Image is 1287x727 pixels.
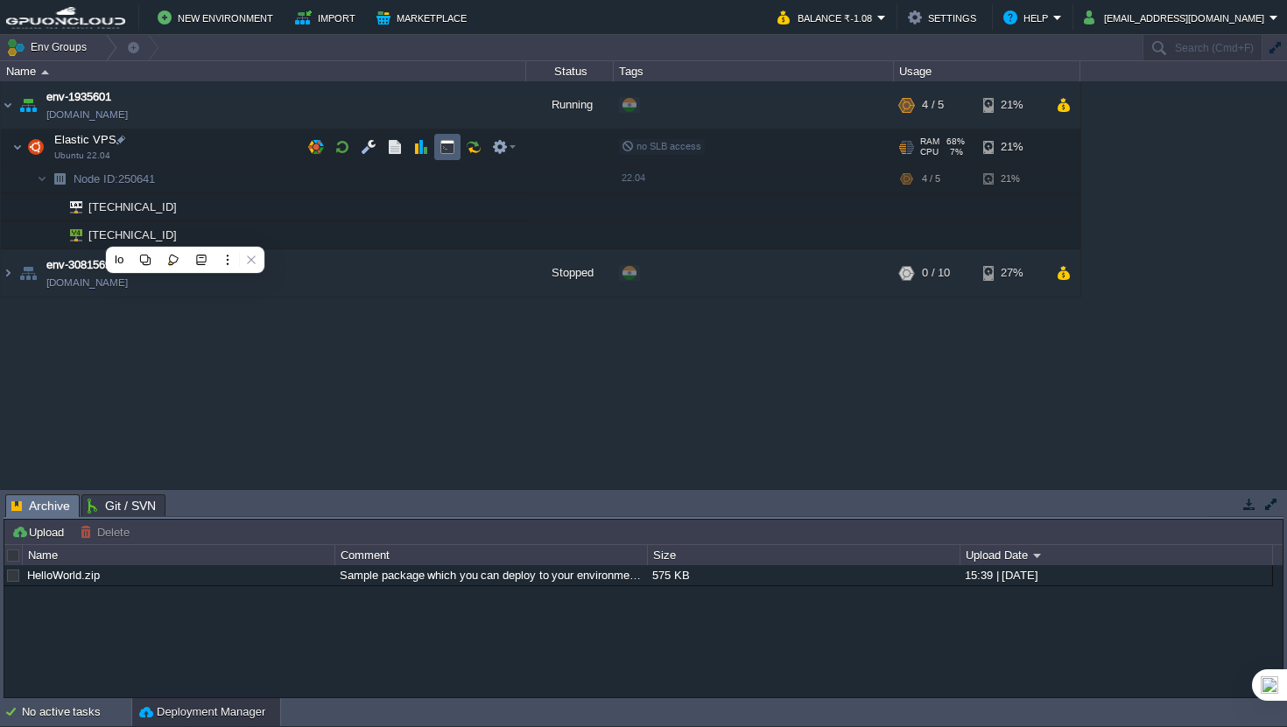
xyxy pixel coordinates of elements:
a: env-3081569 [46,256,111,274]
span: Ubuntu 22.04 [54,150,110,161]
img: AMDAwAAAACH5BAEAAAAALAAAAAABAAEAAAICRAEAOw== [1,81,15,129]
img: AMDAwAAAACH5BAEAAAAALAAAAAABAAEAAAICRAEAOw== [58,193,82,220]
span: no SLB access [622,141,701,151]
img: AMDAwAAAACH5BAEAAAAALAAAAAABAAEAAAICRAEAOw== [58,221,82,248]
button: Deployment Manager [139,703,265,721]
div: 21% [983,129,1040,164]
span: [DOMAIN_NAME] [46,106,128,123]
img: AMDAwAAAACH5BAEAAAAALAAAAAABAAEAAAICRAEAOw== [16,81,40,129]
img: AMDAwAAAACH5BAEAAAAALAAAAAABAAEAAAICRAEAOw== [37,165,47,192]
div: Size [649,545,960,565]
div: No active tasks [22,698,131,726]
img: AMDAwAAAACH5BAEAAAAALAAAAAABAAEAAAICRAEAOw== [16,249,40,297]
img: AMDAwAAAACH5BAEAAAAALAAAAAABAAEAAAICRAEAOw== [41,70,49,74]
div: Tags [615,61,893,81]
div: Status [527,61,613,81]
div: 4 / 5 [922,81,944,129]
button: [EMAIL_ADDRESS][DOMAIN_NAME] [1084,7,1269,28]
a: Elastic VPSUbuntu 22.04 [53,133,119,146]
span: RAM [920,136,939,147]
span: CPU [920,147,939,157]
span: Node ID: [74,172,118,185]
a: [TECHNICAL_ID] [87,228,179,241]
div: Usage [895,61,1080,81]
button: Balance ₹-1.08 [777,7,877,28]
div: 21% [983,81,1040,129]
a: env-1935601 [46,88,111,106]
div: Name [2,61,525,81]
button: Help [1003,7,1053,28]
div: 0 / 10 [922,249,950,297]
img: AMDAwAAAACH5BAEAAAAALAAAAAABAAEAAAICRAEAOw== [47,193,58,220]
div: Comment [336,545,647,565]
a: [TECHNICAL_ID] [87,200,179,213]
div: 575 KB [648,565,959,585]
span: Elastic VPS [53,132,119,147]
button: Marketplace [376,7,472,28]
img: AMDAwAAAACH5BAEAAAAALAAAAAABAAEAAAICRAEAOw== [24,129,48,164]
div: 27% [983,249,1040,297]
a: Node ID:250641 [72,171,158,186]
a: HelloWorld.zip [27,569,100,582]
span: [DOMAIN_NAME] [46,274,128,291]
button: Env Groups [6,35,93,59]
div: Running [526,81,614,129]
div: Stopped [526,249,614,297]
img: AMDAwAAAACH5BAEAAAAALAAAAAABAAEAAAICRAEAOw== [12,129,23,164]
img: AMDAwAAAACH5BAEAAAAALAAAAAABAAEAAAICRAEAOw== [47,221,58,248]
div: Sample package which you can deploy to your environment. Feel free to delete and upload a package... [335,565,646,585]
button: Delete [80,524,135,540]
span: 250641 [72,171,158,186]
span: Archive [11,495,70,517]
div: 15:39 | [DATE] [960,565,1271,585]
img: AMDAwAAAACH5BAEAAAAALAAAAAABAAEAAAICRAEAOw== [1,249,15,297]
button: New Environment [158,7,278,28]
button: Settings [908,7,981,28]
div: Upload Date [961,545,1272,565]
span: 68% [946,136,965,147]
span: Git / SVN [88,495,156,516]
button: Import [295,7,361,28]
img: GPUonCLOUD [6,7,125,29]
span: [TECHNICAL_ID] [87,193,179,220]
img: AMDAwAAAACH5BAEAAAAALAAAAAABAAEAAAICRAEAOw== [47,165,72,192]
button: Upload [11,524,69,540]
div: 4 / 5 [922,165,940,192]
span: 7% [946,147,963,157]
span: [TECHNICAL_ID] [87,221,179,248]
div: Name [24,545,334,565]
div: 21% [983,165,1040,192]
span: 22.04 [622,172,645,183]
